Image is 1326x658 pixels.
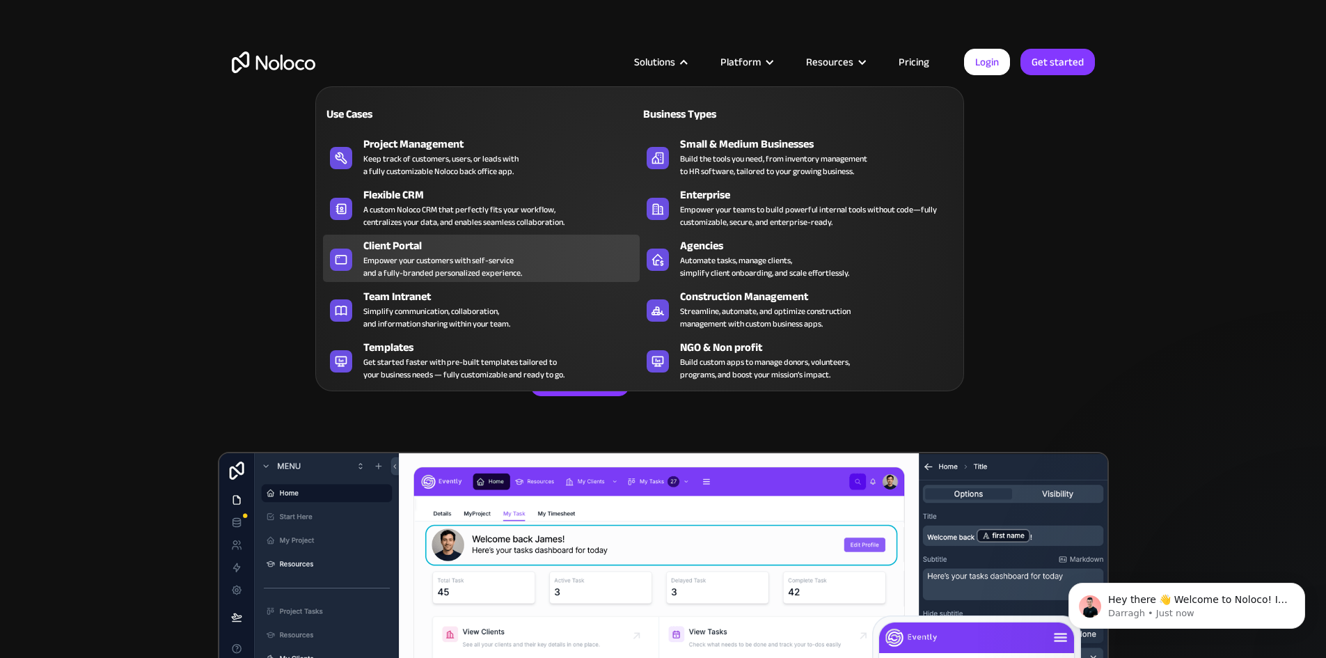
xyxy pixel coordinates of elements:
[363,203,565,228] div: A custom Noloco CRM that perfectly fits your workflow, centralizes your data, and enables seamles...
[640,133,956,180] a: Small & Medium BusinessesBuild the tools you need, from inventory managementto HR software, tailo...
[363,339,646,356] div: Templates
[363,288,646,305] div: Team Intranet
[680,356,850,381] div: Build custom apps to manage donors, volunteers, programs, and boost your mission’s impact.
[680,237,963,254] div: Agencies
[363,254,522,279] div: Empower your customers with self-service and a fully-branded personalized experience.
[640,285,956,333] a: Construction ManagementStreamline, automate, and optimize constructionmanagement with custom busi...
[806,53,853,71] div: Resources
[323,106,475,123] div: Use Cases
[634,53,675,71] div: Solutions
[323,285,640,333] a: Team IntranetSimplify communication, collaboration,and information sharing within your team.
[789,53,881,71] div: Resources
[363,305,510,330] div: Simplify communication, collaboration, and information sharing within your team.
[363,237,646,254] div: Client Portal
[680,305,851,330] div: Streamline, automate, and optimize construction management with custom business apps.
[363,136,646,152] div: Project Management
[640,106,792,123] div: Business Types
[680,136,963,152] div: Small & Medium Businesses
[720,53,761,71] div: Platform
[640,235,956,282] a: AgenciesAutomate tasks, manage clients,simplify client onboarding, and scale effortlessly.
[640,336,956,384] a: NGO & Non profitBuild custom apps to manage donors, volunteers,programs, and boost your mission’s...
[640,97,956,130] a: Business Types
[1048,554,1326,651] iframe: Intercom notifications message
[323,97,640,130] a: Use Cases
[363,187,646,203] div: Flexible CRM
[232,143,1095,255] h2: Business Apps for Teams
[680,152,867,178] div: Build the tools you need, from inventory management to HR software, tailored to your growing busi...
[617,53,703,71] div: Solutions
[703,53,789,71] div: Platform
[323,235,640,282] a: Client PortalEmpower your customers with self-serviceand a fully-branded personalized experience.
[363,152,519,178] div: Keep track of customers, users, or leads with a fully customizable Noloco back office app.
[232,52,315,73] a: home
[323,133,640,180] a: Project ManagementKeep track of customers, users, or leads witha fully customizable Noloco back o...
[363,356,565,381] div: Get started faster with pre-built templates tailored to your business needs — fully customizable ...
[323,184,640,231] a: Flexible CRMA custom Noloco CRM that perfectly fits your workflow,centralizes your data, and enab...
[881,53,947,71] a: Pricing
[323,336,640,384] a: TemplatesGet started faster with pre-built templates tailored toyour business needs — fully custo...
[315,67,964,391] nav: Solutions
[680,203,949,228] div: Empower your teams to build powerful internal tools without code—fully customizable, secure, and ...
[680,339,963,356] div: NGO & Non profit
[680,254,849,279] div: Automate tasks, manage clients, simplify client onboarding, and scale effortlessly.
[680,288,963,305] div: Construction Management
[640,184,956,231] a: EnterpriseEmpower your teams to build powerful internal tools without code—fully customizable, se...
[964,49,1010,75] a: Login
[680,187,963,203] div: Enterprise
[1020,49,1095,75] a: Get started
